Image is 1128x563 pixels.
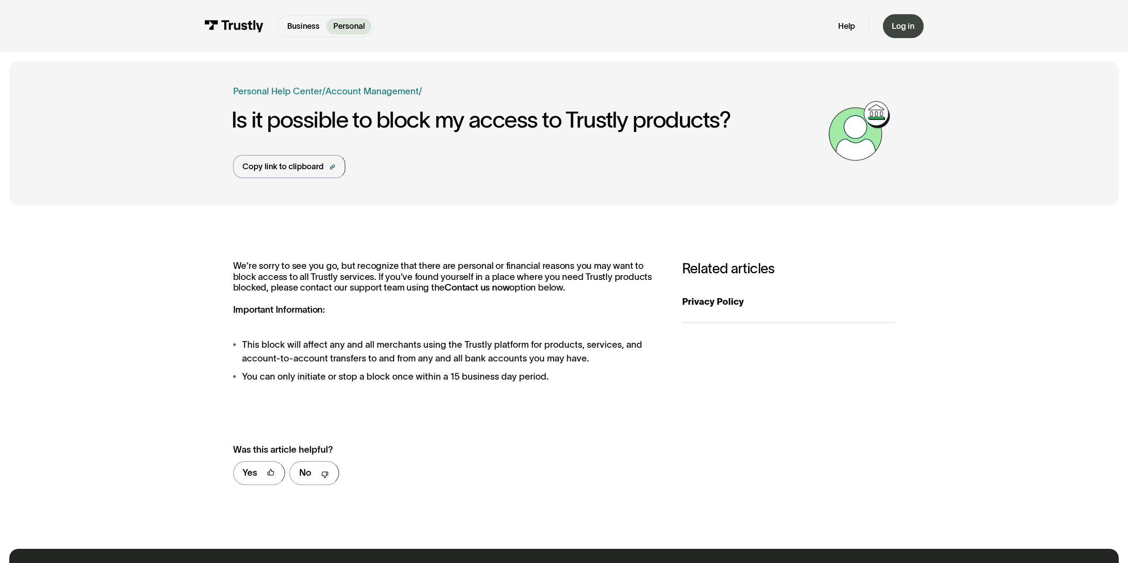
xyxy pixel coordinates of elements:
a: Privacy Policy [682,281,895,323]
div: / [322,85,325,98]
strong: Important Information: [233,304,325,315]
a: Log in [883,14,924,38]
div: Yes [242,466,257,480]
a: Yes [233,461,285,485]
p: Business [287,20,320,32]
a: Business [280,18,326,35]
h3: Related articles [682,260,895,277]
li: This block will affect any and all merchants using the Trustly platform for products, services, a... [233,338,660,365]
a: Account Management [325,86,419,96]
p: Personal [333,20,365,32]
li: You can only initiate or stop a block once within a 15 business day period. [233,370,660,384]
p: We're sorry to see you go, but recognize that there are personal or financial reasons you may wan... [233,260,660,315]
div: Privacy Policy [682,295,895,309]
a: Help [838,21,855,31]
div: / [419,85,422,98]
a: Personal [326,18,371,35]
div: Was this article helpful? [233,443,635,457]
div: Copy link to clipboard [242,161,324,173]
div: Log in [892,21,914,31]
strong: Contact us now [445,282,509,292]
a: Personal Help Center [233,85,322,98]
a: Copy link to clipboard [233,155,345,178]
a: No [289,461,339,485]
img: Trustly Logo [204,20,264,32]
h1: Is it possible to block my access to Trustly products? [231,107,824,132]
div: No [299,466,311,480]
